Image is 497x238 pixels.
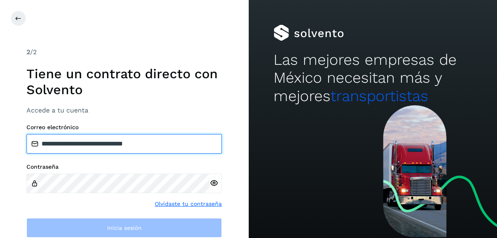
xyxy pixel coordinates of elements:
h1: Tiene un contrato directo con Solvento [26,66,222,97]
div: /2 [26,47,222,57]
span: transportistas [331,87,428,105]
label: Contraseña [26,163,222,170]
span: Inicia sesión [107,225,142,231]
h3: Accede a tu cuenta [26,106,222,114]
label: Correo electrónico [26,124,222,131]
span: 2 [26,48,30,56]
a: Olvidaste tu contraseña [155,200,222,208]
button: Inicia sesión [26,218,222,238]
h2: Las mejores empresas de México necesitan más y mejores [274,51,472,105]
